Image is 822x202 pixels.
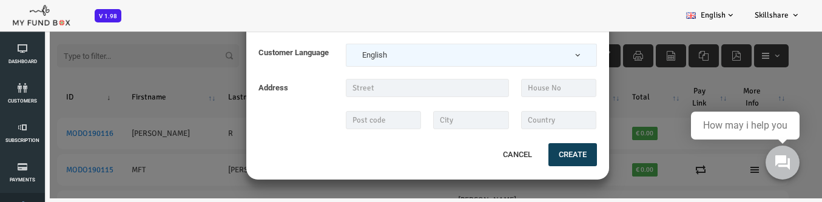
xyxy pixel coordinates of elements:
[445,15,564,33] input: Phone 2
[313,82,476,101] input: Street
[459,146,511,171] button: Cancel
[220,82,308,103] label: Address
[95,9,121,22] span: V 1.98
[220,47,308,67] label: Customer Language
[488,82,564,101] input: House No
[516,147,564,170] button: Create
[755,135,810,190] iframe: Launcher button frame
[320,53,558,65] span: English
[95,11,121,20] a: V 1.98
[313,15,433,33] input: Phone 1
[755,10,789,20] span: Skillshare
[12,2,70,26] img: mfboff.png
[313,115,388,133] input: Post code
[400,115,476,133] input: City
[313,47,564,70] span: English
[488,115,564,133] input: Country
[703,120,787,131] div: How may i help you
[220,15,308,35] label: Contact Number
